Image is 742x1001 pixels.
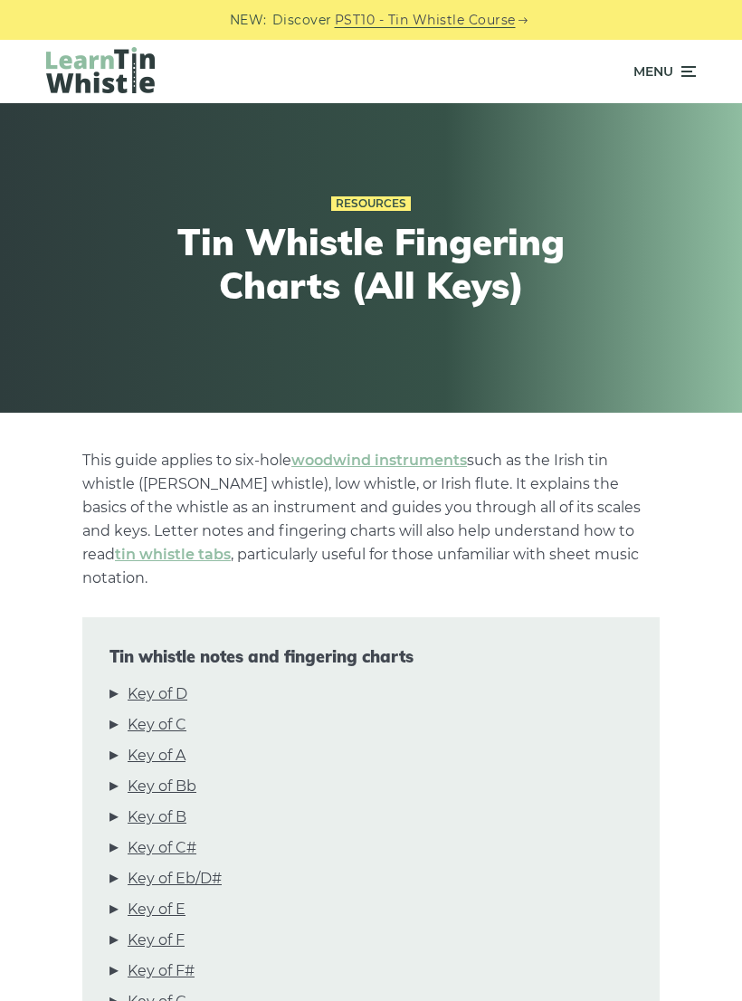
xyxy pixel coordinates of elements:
a: Key of F# [128,959,195,983]
a: Key of F [128,929,185,952]
a: Key of B [128,806,186,829]
p: This guide applies to six-hole such as the Irish tin whistle ([PERSON_NAME] whistle), low whistle... [82,449,660,590]
a: woodwind instruments [291,452,467,469]
a: Key of Eb/D# [128,867,222,891]
a: Key of C# [128,836,196,860]
a: Key of D [128,682,187,706]
span: Tin whistle notes and fingering charts [109,647,633,667]
a: Resources [331,196,411,211]
a: Key of C [128,713,186,737]
a: tin whistle tabs [115,546,231,563]
span: Menu [633,49,673,94]
a: Key of E [128,898,185,921]
img: LearnTinWhistle.com [46,47,155,93]
a: Key of Bb [128,775,196,798]
a: Key of A [128,744,185,767]
h1: Tin Whistle Fingering Charts (All Keys) [127,220,615,307]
